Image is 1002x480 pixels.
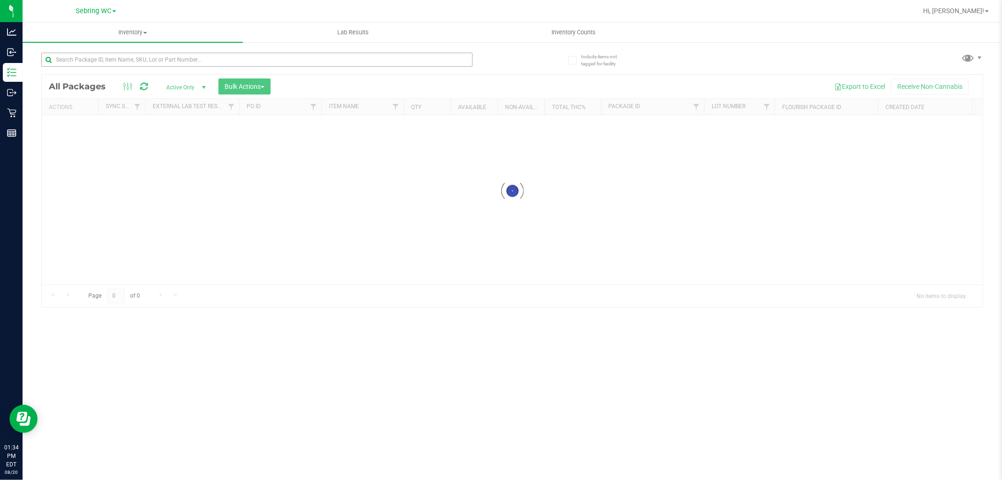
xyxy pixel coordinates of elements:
[7,128,16,138] inline-svg: Reports
[41,53,473,67] input: Search Package ID, Item Name, SKU, Lot or Part Number...
[923,7,984,15] span: Hi, [PERSON_NAME]!
[7,68,16,77] inline-svg: Inventory
[4,443,18,469] p: 01:34 PM EDT
[539,28,608,37] span: Inventory Counts
[581,53,628,67] span: Include items not tagged for facility
[4,469,18,476] p: 08/20
[9,405,38,433] iframe: Resource center
[7,108,16,118] inline-svg: Retail
[23,28,243,37] span: Inventory
[23,23,243,42] a: Inventory
[463,23,684,42] a: Inventory Counts
[76,7,111,15] span: Sebring WC
[243,23,463,42] a: Lab Results
[7,88,16,97] inline-svg: Outbound
[7,47,16,57] inline-svg: Inbound
[7,27,16,37] inline-svg: Analytics
[325,28,381,37] span: Lab Results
